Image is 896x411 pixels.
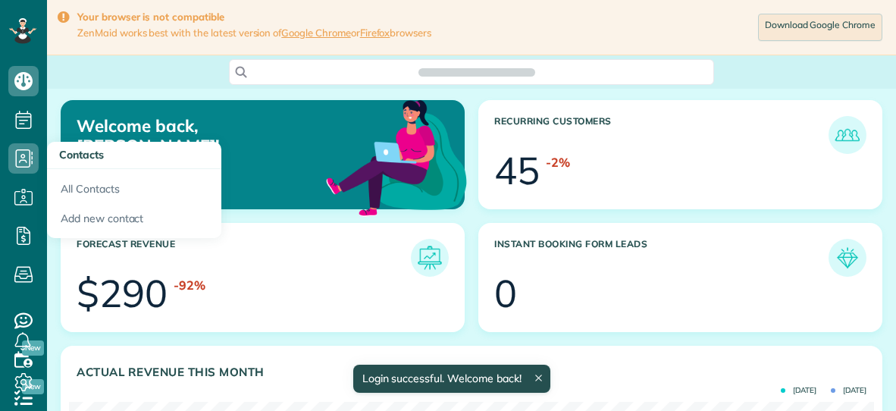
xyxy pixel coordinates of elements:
[323,83,470,230] img: dashboard_welcome-42a62b7d889689a78055ac9021e634bf52bae3f8056760290aed330b23ab8690.png
[77,27,431,39] span: ZenMaid works best with the latest version of or browsers
[77,366,866,379] h3: Actual Revenue this month
[546,154,570,171] div: -2%
[832,243,863,273] img: icon_form_leads-04211a6a04a5b2264e4ee56bc0799ec3eb69b7e499cbb523a139df1d13a81ae0.png
[77,275,168,312] div: $290
[832,120,863,150] img: icon_recurring_customers-cf858462ba22bcd05b5a5880d41d6543d210077de5bb9ebc9590e49fd87d84ed.png
[77,239,411,277] h3: Forecast Revenue
[77,11,431,24] strong: Your browser is not compatible
[47,204,221,239] a: Add new contact
[174,277,205,294] div: -92%
[831,387,866,394] span: [DATE]
[494,275,517,312] div: 0
[434,64,519,80] span: Search ZenMaid…
[494,152,540,190] div: 45
[494,116,829,154] h3: Recurring Customers
[415,243,445,273] img: icon_forecast_revenue-8c13a41c7ed35a8dcfafea3cbb826a0462acb37728057bba2d056411b612bbbe.png
[281,27,351,39] a: Google Chrome
[494,239,829,277] h3: Instant Booking Form Leads
[758,14,882,41] a: Download Google Chrome
[77,116,337,156] p: Welcome back, [PERSON_NAME]!
[360,27,390,39] a: Firefox
[352,365,550,393] div: Login successful. Welcome back!
[47,169,221,204] a: All Contacts
[59,148,104,162] span: Contacts
[781,387,816,394] span: [DATE]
